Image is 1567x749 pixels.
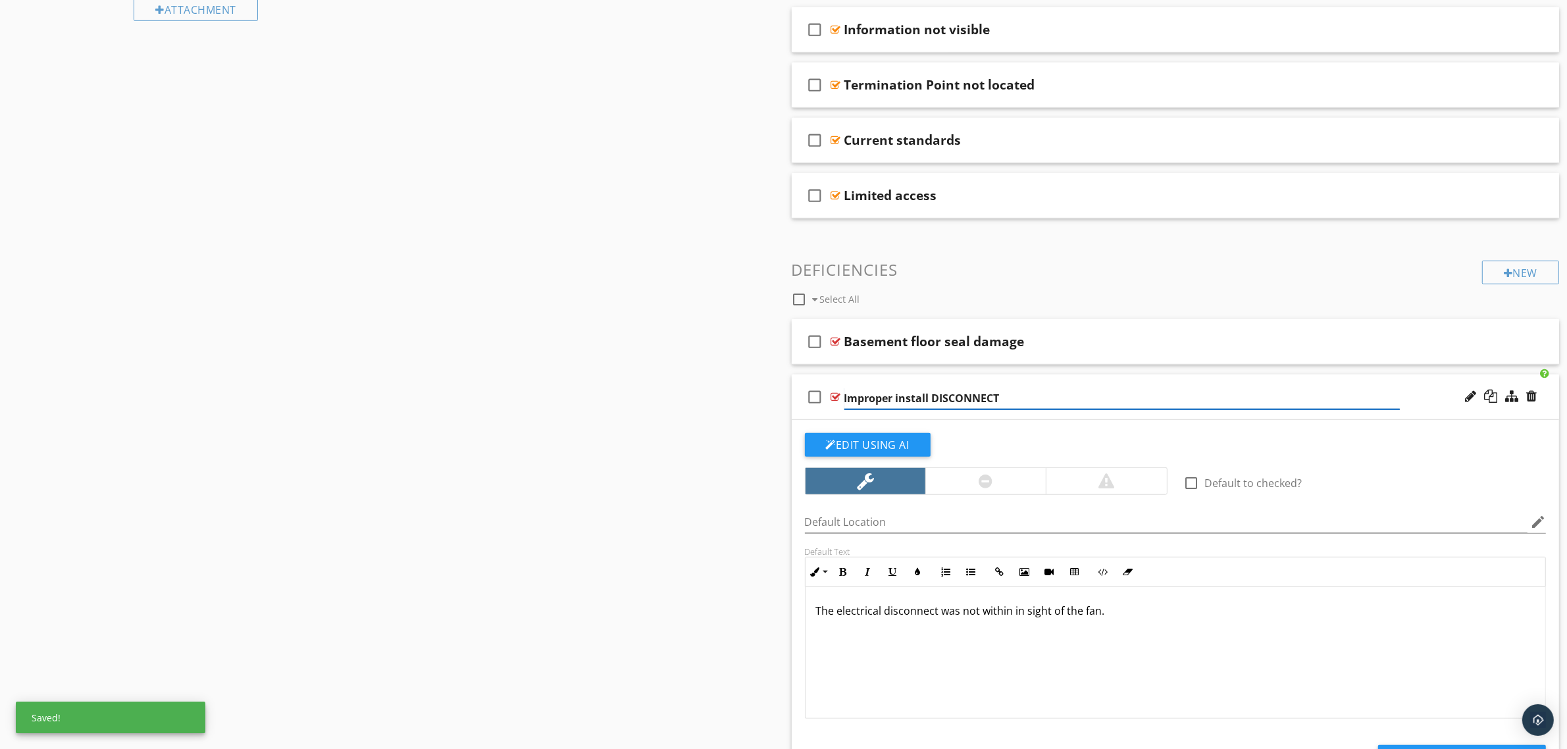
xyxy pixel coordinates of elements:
i: edit [1530,514,1546,530]
div: Termination Point not located [844,77,1035,93]
div: Saved! [16,702,205,733]
h3: Deficiencies [792,261,1560,278]
button: Insert Link (Ctrl+K) [987,559,1012,584]
span: Select All [819,293,860,305]
button: Colors [906,559,931,584]
div: New [1482,261,1559,284]
i: check_box_outline_blank [805,124,826,156]
button: Insert Video [1037,559,1062,584]
div: Limited access [844,188,937,203]
p: The electrical disconnect was not within in sight of the fan. [816,603,1535,619]
button: Inline Style [806,559,831,584]
div: Information not visible [844,22,990,38]
button: Ordered List [934,559,959,584]
button: Insert Image (Ctrl+P) [1012,559,1037,584]
i: check_box_outline_blank [805,381,826,413]
div: Current standards [844,132,962,148]
button: Edit Using AI [805,433,931,457]
button: Underline (Ctrl+U) [881,559,906,584]
label: Default to checked? [1204,477,1302,490]
div: Basement floor seal damage [844,334,1025,349]
button: Clear Formatting [1116,559,1141,584]
button: Insert Table [1062,559,1087,584]
div: Default Text [805,546,1547,557]
i: check_box_outline_blank [805,326,826,357]
button: Italic (Ctrl+I) [856,559,881,584]
input: Default Location [805,511,1528,533]
i: check_box_outline_blank [805,69,826,101]
button: Code View [1091,559,1116,584]
button: Bold (Ctrl+B) [831,559,856,584]
div: Open Intercom Messenger [1522,704,1554,736]
i: check_box_outline_blank [805,180,826,211]
button: Unordered List [959,559,984,584]
i: check_box_outline_blank [805,14,826,45]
